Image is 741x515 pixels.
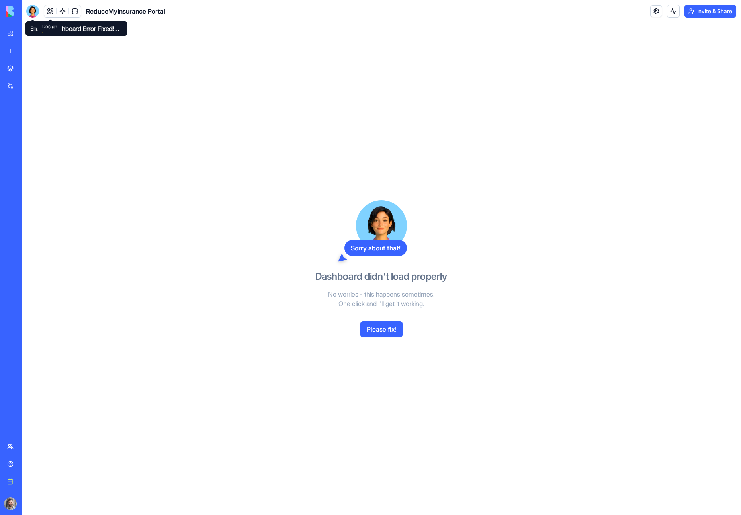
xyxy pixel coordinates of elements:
[4,497,17,510] img: ACg8ocJoPC7SH_gfXgNDz3I-JZeISJuOhlM4ADygRIMy2P57eN7mHXwemA=s96-c
[290,289,473,308] p: No worries - this happens sometimes. One click and I'll get it working.
[37,21,62,32] div: Design
[315,270,447,283] h3: Dashboard didn't load properly
[360,321,403,337] button: Please fix!
[344,240,407,256] div: Sorry about that!
[86,6,165,16] span: ReduceMyInsurance Portal
[6,6,55,17] img: logo
[684,5,736,18] button: Invite & Share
